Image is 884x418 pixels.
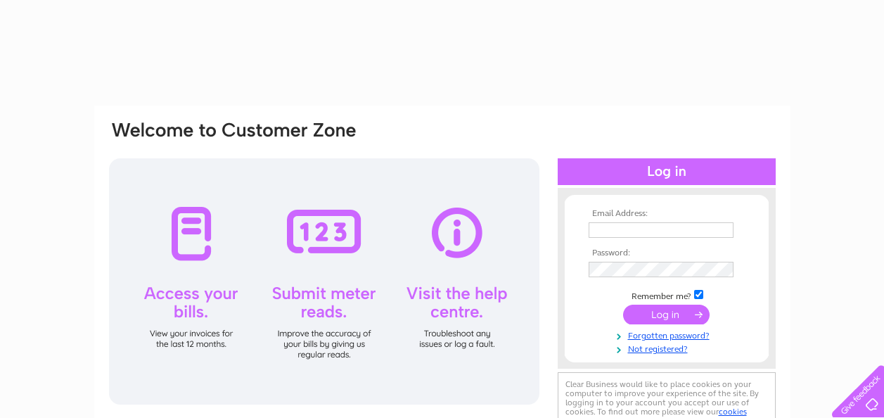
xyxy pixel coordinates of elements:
[589,328,748,341] a: Forgotten password?
[623,305,710,324] input: Submit
[589,341,748,355] a: Not registered?
[585,209,748,219] th: Email Address:
[585,248,748,258] th: Password:
[585,288,748,302] td: Remember me?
